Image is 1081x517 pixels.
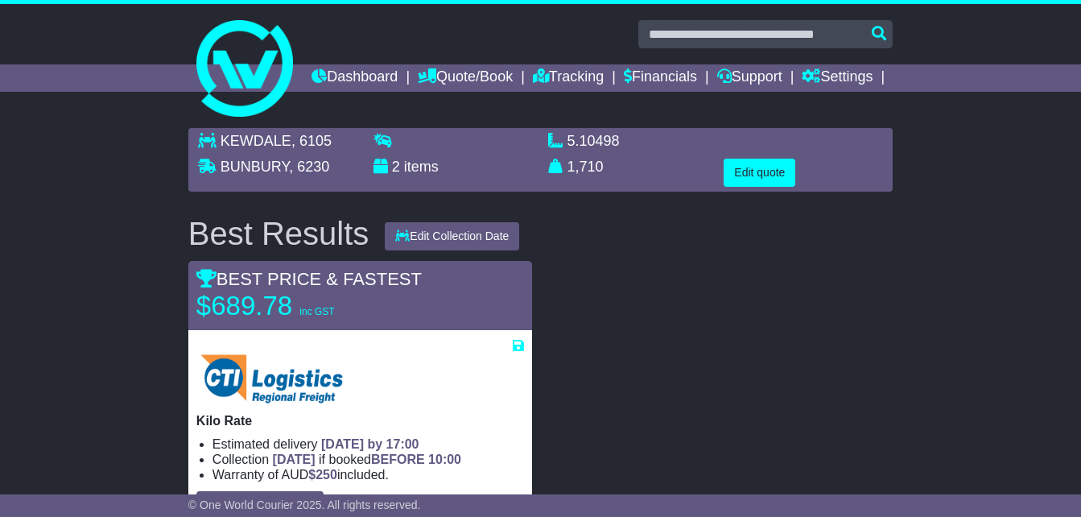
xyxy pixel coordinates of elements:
button: Edit Collection Date [385,222,519,250]
span: 250 [316,468,337,482]
span: , 6105 [291,133,332,149]
li: Estimated delivery [212,436,525,452]
span: items [404,159,439,175]
a: Financials [624,64,697,92]
a: Settings [802,64,873,92]
span: [DATE] by 17:00 [321,437,419,451]
span: BEFORE [371,453,425,466]
li: Warranty of AUD included. [212,467,525,482]
span: 5.10498 [567,133,620,149]
span: BUNBURY [221,159,289,175]
span: inc GST [299,306,334,317]
span: 10:00 [428,453,461,466]
span: 1,710 [567,159,604,175]
span: KEWDALE [221,133,291,149]
span: 2 [392,159,400,175]
span: , 6230 [289,159,329,175]
p: $689.78 [196,290,398,322]
p: Kilo Rate [196,413,525,428]
span: if booked [273,453,461,466]
span: $ [308,468,337,482]
span: BEST PRICE & FASTEST [196,269,422,289]
a: Quote/Book [418,64,513,92]
a: Support [717,64,782,92]
a: Tracking [533,64,604,92]
span: [DATE] [273,453,316,466]
img: CTI Logistics Regional Freight: Kilo Rate [196,354,361,405]
span: © One World Courier 2025. All rights reserved. [188,498,421,511]
a: Dashboard [312,64,398,92]
li: Collection [212,452,525,467]
button: Edit quote [724,159,795,187]
div: Best Results [180,216,378,251]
